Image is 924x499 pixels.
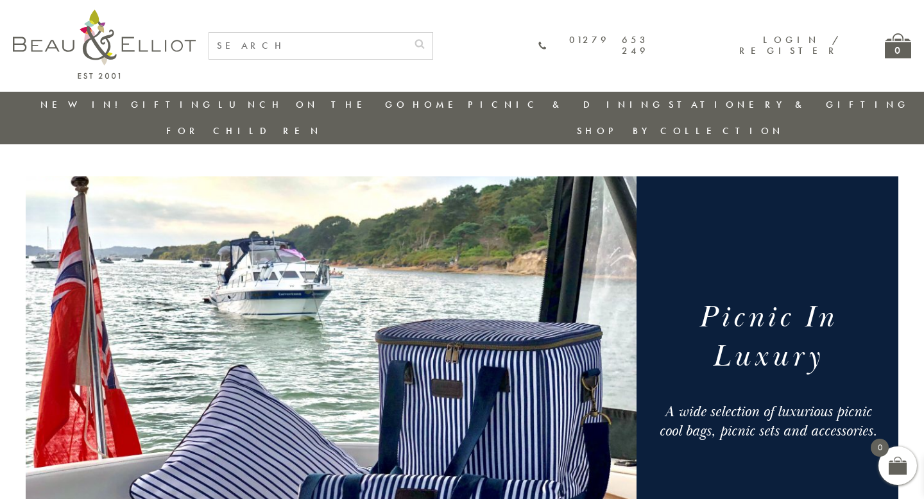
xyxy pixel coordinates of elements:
[652,298,882,376] h1: Picnic In Luxury
[885,33,911,58] a: 0
[468,98,664,111] a: Picnic & Dining
[577,124,784,137] a: Shop by collection
[13,10,196,79] img: logo
[40,98,126,111] a: New in!
[538,35,649,57] a: 01279 653 249
[871,439,889,457] span: 0
[218,98,408,111] a: Lunch On The Go
[652,402,882,441] div: A wide selection of luxurious picnic cool bags, picnic sets and accessories.
[209,33,407,59] input: SEARCH
[131,98,214,111] a: Gifting
[166,124,322,137] a: For Children
[669,98,909,111] a: Stationery & Gifting
[739,33,840,57] a: Login / Register
[413,98,464,111] a: Home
